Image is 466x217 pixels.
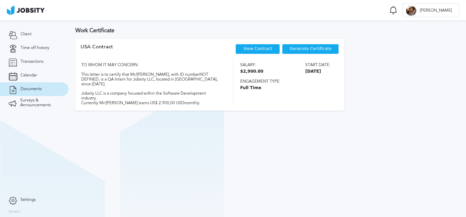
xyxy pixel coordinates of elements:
span: [DATE] [305,69,330,74]
span: Settings [21,197,36,202]
div: TO WHOM IT MAY CONCERN: This letter is to certify that Mr/[PERSON_NAME], with ID number NOT DEFIN... [81,58,221,105]
span: Time off history [21,46,49,50]
span: $2,900.00 [240,69,263,74]
h3: Work Certificate [75,27,459,34]
span: Calendar [21,73,37,78]
span: Engagement type: [240,79,330,84]
span: Client [21,32,32,37]
span: Transactions [21,59,44,64]
span: Generate Certificate [290,47,331,51]
span: Start date: [305,63,330,68]
label: Version: [9,210,21,214]
a: View Contract [243,46,272,51]
button: F[PERSON_NAME] [402,3,459,17]
img: ab4bad089aa723f57921c736e9817d99.png [7,5,45,15]
div: F [406,5,416,16]
div: USA Contract [81,44,113,58]
span: Full Time [240,86,330,91]
span: Documents [21,87,42,92]
span: Surveys & Announcements [20,98,60,108]
span: [PERSON_NAME] [416,8,455,13]
span: Salary: [240,63,263,68]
